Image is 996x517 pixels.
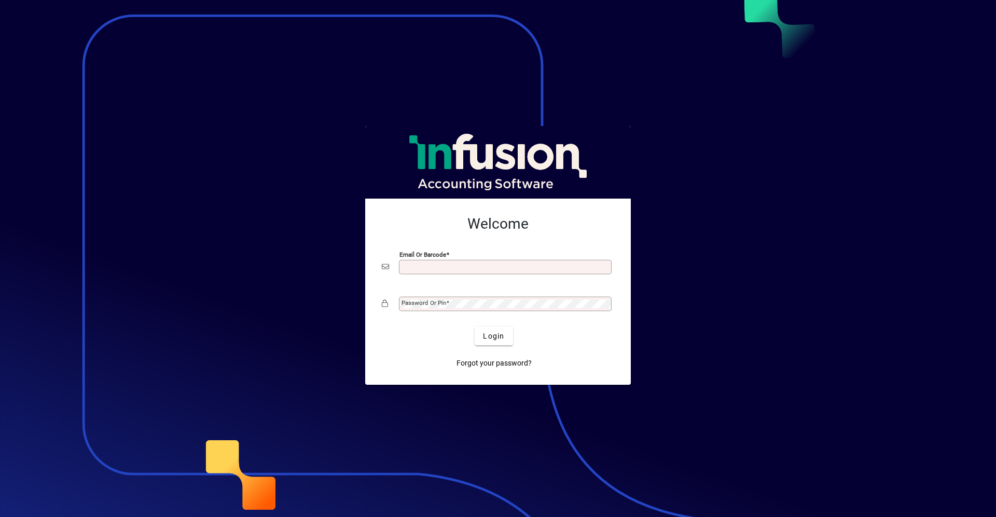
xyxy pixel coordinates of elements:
[483,331,504,342] span: Login
[399,251,446,258] mat-label: Email or Barcode
[475,327,513,345] button: Login
[457,358,532,369] span: Forgot your password?
[452,354,536,372] a: Forgot your password?
[382,215,614,233] h2: Welcome
[402,299,446,306] mat-label: Password or Pin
